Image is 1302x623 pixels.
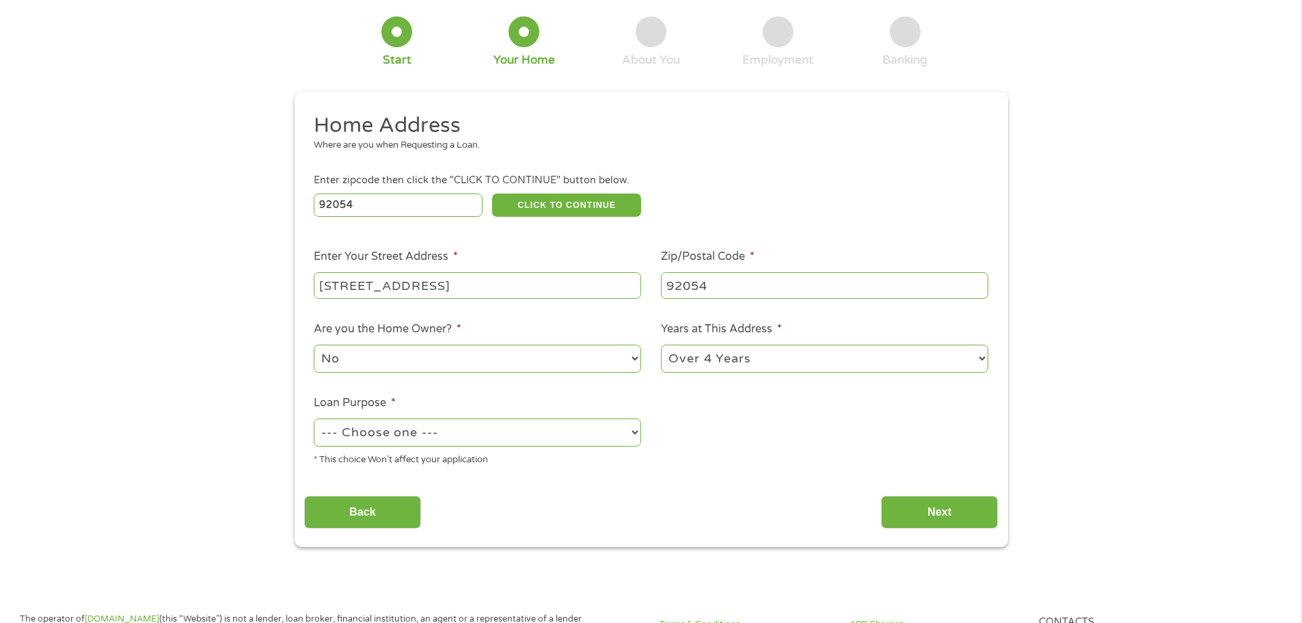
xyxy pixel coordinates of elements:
[314,272,641,298] input: 1 Main Street
[314,449,641,467] div: * This choice Won’t affect your application
[661,250,755,264] label: Zip/Postal Code
[493,53,555,68] div: Your Home
[304,496,421,529] input: Back
[383,53,411,68] div: Start
[492,194,641,217] button: CLICK TO CONTINUE
[314,250,458,264] label: Enter Your Street Address
[622,53,680,68] div: About You
[742,53,813,68] div: Employment
[314,396,396,410] label: Loan Purpose
[881,496,998,529] input: Next
[661,322,782,336] label: Years at This Address
[314,112,978,140] h2: Home Address
[314,194,483,217] input: Enter Zipcode (e.g 01510)
[314,322,461,336] label: Are you the Home Owner?
[314,173,988,188] div: Enter zipcode then click the "CLICK TO CONTINUE" button below.
[882,53,927,68] div: Banking
[314,139,978,153] div: Where are you when Requesting a Loan.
